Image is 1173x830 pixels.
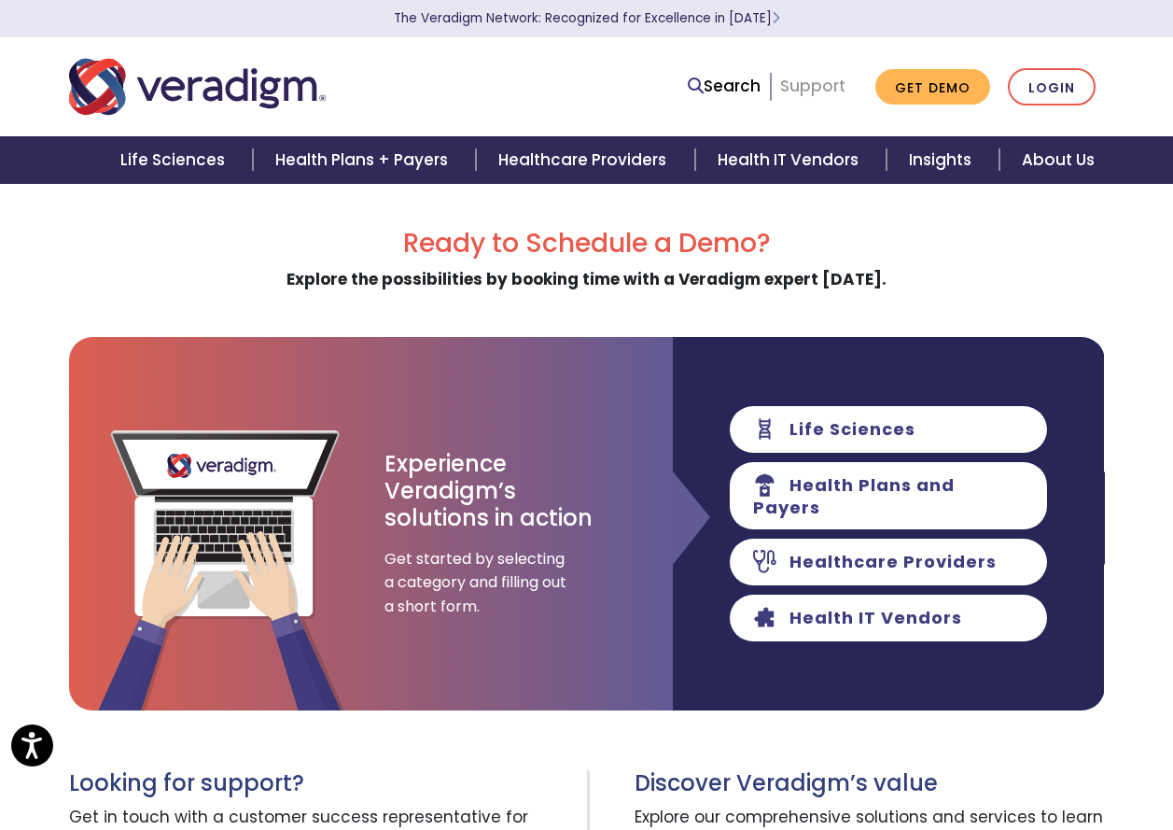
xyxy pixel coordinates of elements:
h3: Experience Veradigm’s solutions in action [384,451,594,531]
a: About Us [999,136,1117,184]
h3: Discover Veradigm’s value [635,770,1105,797]
a: Healthcare Providers [476,136,694,184]
a: The Veradigm Network: Recognized for Excellence in [DATE]Learn More [394,9,780,27]
a: Search [688,74,761,99]
span: Get started by selecting a category and filling out a short form. [384,547,571,619]
a: Insights [887,136,999,184]
img: Veradigm logo [69,56,326,118]
a: Health IT Vendors [695,136,887,184]
span: Learn More [772,9,780,27]
a: Get Demo [875,69,990,106]
a: Support [780,75,845,97]
strong: Explore the possibilities by booking time with a Veradigm expert [DATE]. [286,268,887,290]
h3: Looking for support? [69,770,573,797]
a: Login [1008,68,1096,106]
h2: Ready to Schedule a Demo? [69,228,1105,260]
a: Health Plans + Payers [253,136,476,184]
a: Life Sciences [98,136,253,184]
